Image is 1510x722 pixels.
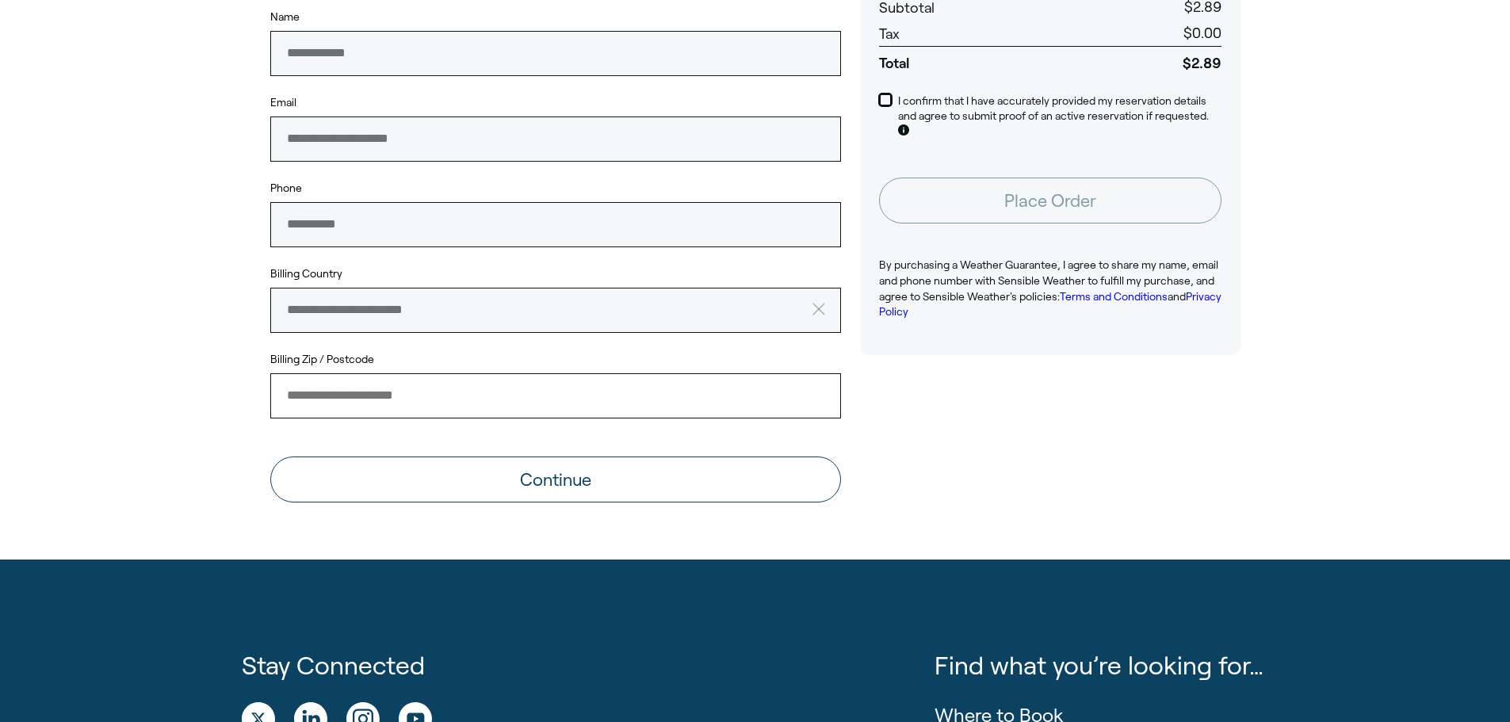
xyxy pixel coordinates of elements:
[860,380,1240,491] iframe: Customer reviews powered by Trustpilot
[242,648,910,684] h1: Stay Connected
[935,648,1268,684] p: Find what you’re looking for…
[270,352,841,368] label: Billing Zip / Postcode
[270,457,841,502] button: Continue
[270,181,841,197] label: Phone
[1183,25,1221,41] span: $0.00
[879,178,1221,223] button: Place Order
[270,10,841,25] label: Name
[879,26,900,42] span: Tax
[898,94,1221,140] p: I confirm that I have accurately provided my reservation details and agree to submit proof of an ...
[808,288,841,332] button: clear value
[879,46,1095,73] span: Total
[1095,46,1221,73] span: $2.89
[270,95,841,111] label: Email
[1060,290,1168,303] a: Terms and Conditions
[270,266,342,282] label: Billing Country
[879,258,1221,319] p: By purchasing a Weather Guarantee, I agree to share my name, email and phone number with Sensible...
